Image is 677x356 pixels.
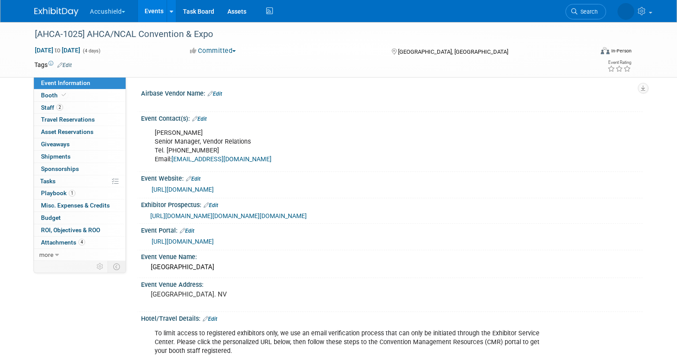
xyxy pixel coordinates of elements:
[41,104,63,111] span: Staff
[152,186,214,193] a: [URL][DOMAIN_NAME]
[150,212,307,219] a: [URL][DOMAIN_NAME][DOMAIN_NAME][DOMAIN_NAME]
[41,239,85,246] span: Attachments
[208,91,222,97] a: Edit
[41,116,95,123] span: Travel Reservations
[40,178,56,185] span: Tasks
[34,163,126,175] a: Sponsorships
[607,60,631,65] div: Event Rating
[617,3,634,20] img: John Leavitt
[93,261,108,272] td: Personalize Event Tab Strip
[41,214,61,221] span: Budget
[41,165,79,172] span: Sponsorships
[601,47,610,54] img: Format-Inperson.png
[577,8,598,15] span: Search
[34,138,126,150] a: Giveaways
[141,198,643,210] div: Exhibitor Prospectus:
[56,104,63,111] span: 2
[34,126,126,138] a: Asset Reservations
[171,156,272,163] a: [EMAIL_ADDRESS][DOMAIN_NAME]
[41,226,100,234] span: ROI, Objectives & ROO
[34,89,126,101] a: Booth
[141,87,643,98] div: Airbase Vendor Name:
[34,114,126,126] a: Travel Reservations
[34,46,81,54] span: [DATE] [DATE]
[141,112,643,123] div: Event Contact(s):
[187,46,239,56] button: Committed
[152,238,214,245] a: [URL][DOMAIN_NAME]
[41,153,71,160] span: Shipments
[41,79,90,86] span: Event Information
[151,290,340,298] pre: [GEOGRAPHIC_DATA]. NV
[34,237,126,248] a: Attachments4
[611,48,632,54] div: In-Person
[34,224,126,236] a: ROI, Objectives & ROO
[398,48,508,55] span: [GEOGRAPHIC_DATA], [GEOGRAPHIC_DATA]
[34,175,126,187] a: Tasks
[34,187,126,199] a: Playbook1
[78,239,85,245] span: 4
[34,212,126,224] a: Budget
[141,312,643,323] div: Hotel/Travel Details:
[41,128,93,135] span: Asset Reservations
[149,124,546,168] div: [PERSON_NAME] Senior Manager, Vendor Relations Tel. [PHONE_NUMBER] Email:
[141,224,643,235] div: Event Portal:
[41,92,68,99] span: Booth
[141,250,643,261] div: Event Venue Name:
[34,60,72,69] td: Tags
[34,151,126,163] a: Shipments
[186,176,201,182] a: Edit
[69,190,75,197] span: 1
[41,189,75,197] span: Playbook
[34,102,126,114] a: Staff2
[32,26,581,42] div: [AHCA-1025] AHCA/NCAL Convention & Expo
[203,316,217,322] a: Edit
[53,47,62,54] span: to
[41,141,70,148] span: Giveaways
[62,93,66,97] i: Booth reservation complete
[34,200,126,211] a: Misc. Expenses & Credits
[543,46,632,59] div: Event Format
[39,251,53,258] span: more
[192,116,207,122] a: Edit
[82,48,100,54] span: (4 days)
[34,77,126,89] a: Event Information
[34,7,78,16] img: ExhibitDay
[141,278,643,289] div: Event Venue Address:
[108,261,126,272] td: Toggle Event Tabs
[565,4,606,19] a: Search
[148,260,636,274] div: [GEOGRAPHIC_DATA]
[204,202,218,208] a: Edit
[41,202,110,209] span: Misc. Expenses & Credits
[57,62,72,68] a: Edit
[34,249,126,261] a: more
[141,172,643,183] div: Event Website:
[180,228,194,234] a: Edit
